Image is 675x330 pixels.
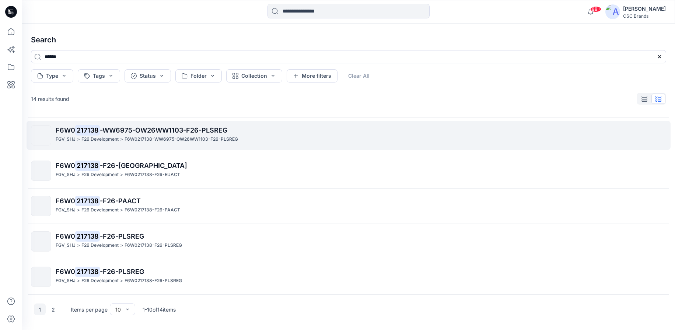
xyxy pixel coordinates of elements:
span: F6W0 [56,268,75,275]
button: Collection [226,69,282,82]
button: Status [125,69,171,82]
a: F6W0217138-WW6975-OW26WW1103-F26-PLSREGFGV_SHJ>F26 Development>F6W0217138-WW6975-OW26WW1103-F26-P... [27,121,671,150]
p: F26 Development [81,242,119,249]
span: -F26-[GEOGRAPHIC_DATA] [100,162,187,169]
a: F6W0217138-F26-[GEOGRAPHIC_DATA]FGV_SHJ>F26 Development>F6W0217138-F26-EUACT [27,156,671,185]
a: F6W0217138-F26-PLSREGFGV_SHJ>F26 Development>F6W0217138-F26-PLSREG [27,227,671,256]
p: F6W0217138-F26-PLSREG [125,277,182,285]
p: FGV_SHJ [56,277,76,285]
button: Folder [175,69,222,82]
div: [PERSON_NAME] [623,4,666,13]
p: F6W0217138-F26-PAACT [125,206,180,214]
p: > [77,242,80,249]
span: -F26-PLSREG [100,232,144,240]
div: 10 [115,306,121,313]
span: F6W0 [56,162,75,169]
mark: 217138 [75,196,100,206]
mark: 217138 [75,266,100,277]
span: -F26-PAACT [100,197,141,205]
p: FGV_SHJ [56,136,76,143]
p: F26 Development [81,206,119,214]
p: F6W0217138-WW6975-OW26WW1103-F26-PLSREG [125,136,238,143]
mark: 217138 [75,160,100,171]
button: 2 [47,303,59,315]
p: FGV_SHJ [56,206,76,214]
h4: Search [25,29,672,50]
span: F6W0 [56,126,75,134]
p: FGV_SHJ [56,242,76,249]
mark: 217138 [75,231,100,241]
span: 99+ [590,6,601,12]
p: > [120,136,123,143]
img: avatar [605,4,620,19]
p: > [77,277,80,285]
a: F6W0217138-F26-PLSREGFGV_SHJ>F26 Development>F6W0217138-F26-PLSREG [27,262,671,291]
p: F6W0217138-F26-EUACT [125,171,180,179]
a: F6W0217138-F26-PAACTFGV_SHJ>F26 Development>F6W0217138-F26-PAACT [27,192,671,221]
span: -F26-PLSREG [100,268,144,275]
p: 1 - 10 of 14 items [143,306,176,313]
p: F6W0217138-F26-PLSREG [125,242,182,249]
p: F26 Development [81,171,119,179]
span: -WW6975-OW26WW1103-F26-PLSREG [100,126,227,134]
span: F6W0 [56,197,75,205]
p: > [120,277,123,285]
span: F6W0 [56,232,75,240]
p: > [120,242,123,249]
p: > [120,206,123,214]
p: Items per page [71,306,108,313]
p: 14 results found [31,95,69,103]
button: 1 [34,303,46,315]
button: Type [31,69,73,82]
p: F26 Development [81,136,119,143]
p: FGV_SHJ [56,171,76,179]
button: More filters [287,69,337,82]
button: Tags [78,69,120,82]
p: > [77,136,80,143]
p: > [120,171,123,179]
mark: 217138 [75,125,100,135]
p: > [77,206,80,214]
p: F26 Development [81,277,119,285]
p: > [77,171,80,179]
div: CSC Brands [623,13,666,19]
